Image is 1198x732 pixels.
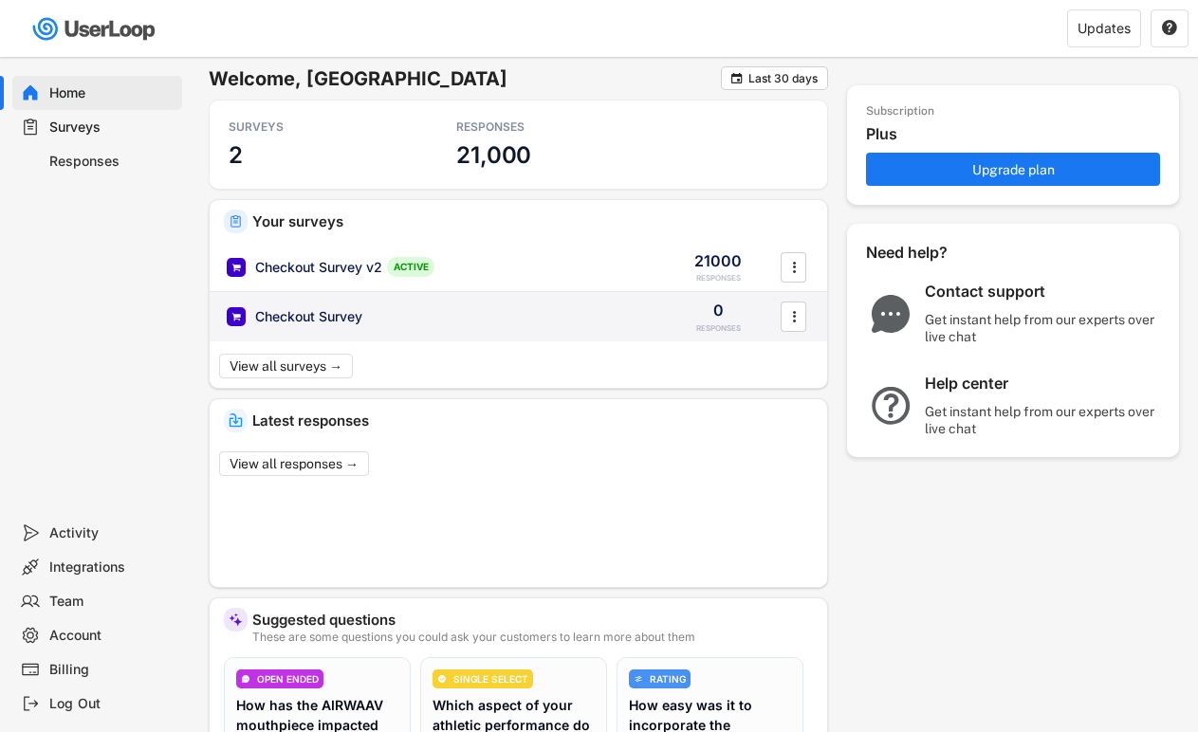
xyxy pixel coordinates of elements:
[1161,20,1178,37] button: 
[49,558,175,576] div: Integrations
[925,403,1162,437] div: Get instant help from our experts over live chat
[866,387,915,425] img: QuestionMarkInverseMajor.svg
[453,674,528,684] div: SINGLE SELECT
[255,258,382,277] div: Checkout Survey v2
[731,71,743,85] text: 
[252,214,813,229] div: Your surveys
[229,613,243,627] img: MagicMajor%20%28Purple%29.svg
[219,451,369,476] button: View all responses →
[229,119,399,135] div: SURVEYS
[255,307,362,326] div: Checkout Survey
[925,282,1162,302] div: Contact support
[713,300,724,320] div: 0
[219,354,353,378] button: View all surveys →
[696,323,741,334] div: RESPONSES
[650,674,686,684] div: RATING
[49,524,175,542] div: Activity
[456,119,627,135] div: RESPONSES
[748,73,818,84] div: Last 30 days
[925,374,1162,393] div: Help center
[252,631,813,643] div: These are some questions you could ask your customers to learn more about them
[784,253,803,282] button: 
[241,674,250,684] img: ConversationMinor.svg
[49,119,175,137] div: Surveys
[49,627,175,645] div: Account
[792,257,796,277] text: 
[925,311,1162,345] div: Get instant help from our experts over live chat
[866,153,1160,186] button: Upgrade plan
[28,9,162,48] img: userloop-logo-01.svg
[49,661,175,679] div: Billing
[729,71,744,85] button: 
[866,124,1170,144] div: Plus
[437,674,447,684] img: CircleTickMinorWhite.svg
[634,674,643,684] img: AdjustIcon.svg
[866,104,934,119] div: Subscription
[694,250,742,271] div: 21000
[49,153,175,171] div: Responses
[252,413,813,428] div: Latest responses
[456,140,531,170] h3: 21,000
[229,413,243,428] img: IncomingMajor.svg
[1162,19,1177,36] text: 
[792,306,796,326] text: 
[49,593,175,611] div: Team
[49,695,175,713] div: Log Out
[229,140,243,170] h3: 2
[209,66,721,91] h6: Welcome, [GEOGRAPHIC_DATA]
[866,243,999,263] div: Need help?
[696,273,741,284] div: RESPONSES
[784,302,803,331] button: 
[49,84,175,102] div: Home
[257,674,319,684] div: OPEN ENDED
[387,257,434,277] div: ACTIVE
[866,295,915,333] img: ChatMajor.svg
[1078,22,1131,35] div: Updates
[252,613,813,627] div: Suggested questions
